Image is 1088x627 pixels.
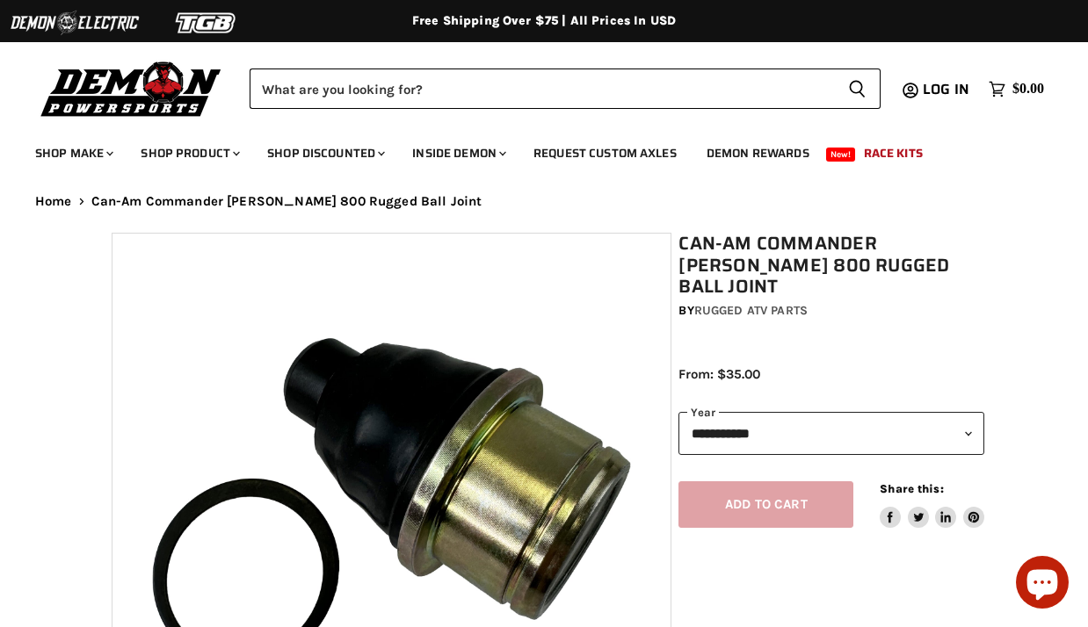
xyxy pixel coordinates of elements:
[1012,81,1044,97] span: $0.00
[1011,556,1074,613] inbox-online-store-chat: Shopify online store chat
[399,135,517,171] a: Inside Demon
[141,6,272,40] img: TGB Logo 2
[915,82,980,97] a: Log in
[851,135,936,171] a: Race Kits
[923,78,969,100] span: Log in
[693,135,823,171] a: Demon Rewards
[9,6,141,40] img: Demon Electric Logo 2
[22,128,1040,171] ul: Main menu
[834,68,881,109] button: Search
[678,233,983,298] h1: Can-Am Commander [PERSON_NAME] 800 Rugged Ball Joint
[91,194,482,209] span: Can-Am Commander [PERSON_NAME] 800 Rugged Ball Joint
[250,68,881,109] form: Product
[520,135,690,171] a: Request Custom Axles
[35,194,72,209] a: Home
[678,366,760,382] span: From: $35.00
[880,481,984,528] aside: Share this:
[254,135,395,171] a: Shop Discounted
[678,301,983,321] div: by
[980,76,1053,102] a: $0.00
[694,303,808,318] a: Rugged ATV Parts
[250,68,834,109] input: Search
[127,135,250,171] a: Shop Product
[35,57,228,119] img: Demon Powersports
[826,148,856,162] span: New!
[678,412,983,455] select: year
[22,135,124,171] a: Shop Make
[880,482,943,495] span: Share this:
